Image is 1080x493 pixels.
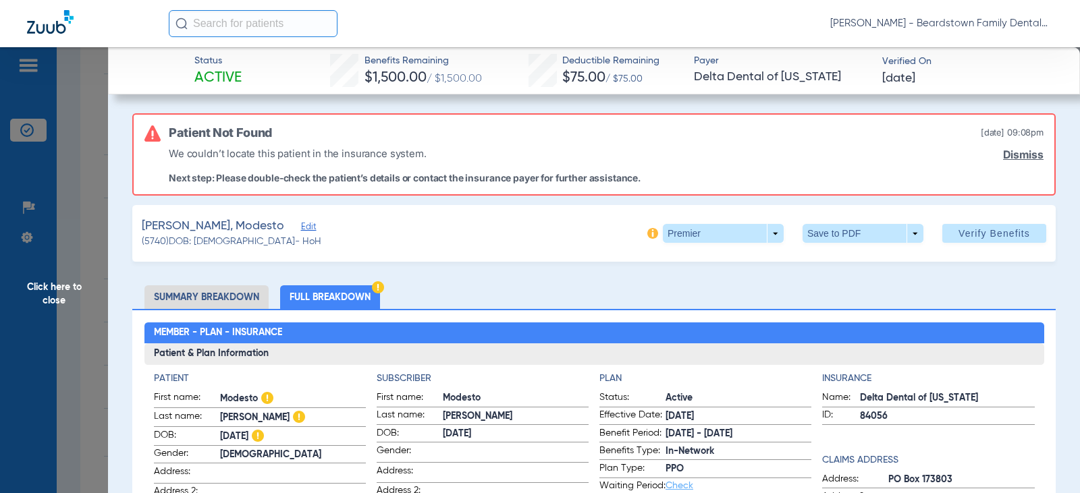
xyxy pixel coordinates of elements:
img: error-icon [144,125,161,142]
span: DOB: [377,426,443,442]
span: First name: [377,390,443,407]
span: Address: [822,472,888,488]
span: ID: [822,408,860,424]
span: [PERSON_NAME] [443,409,589,424]
span: PO Box 173803 [888,473,1034,487]
span: / $75.00 [605,74,643,84]
span: Benefit Period: [599,426,666,442]
span: [PERSON_NAME], Modesto [142,218,284,235]
span: (5740) DOB: [DEMOGRAPHIC_DATA] - HoH [142,235,321,249]
span: Name: [822,390,860,407]
span: Modesto [443,391,589,405]
span: Plan Type: [599,461,666,477]
span: Benefits Type: [599,444,666,460]
span: Last name: [154,409,220,426]
p: Next step: Please double-check the patient’s details or contact the insurance payer for further a... [169,172,641,183]
span: Deductible Remaining [562,54,659,68]
span: Status: [599,390,666,407]
h6: Patient Not Found [169,125,272,140]
input: Search for patients [169,10,337,37]
span: Effective Date: [599,408,666,424]
span: Verify Benefits [959,228,1030,239]
span: Delta Dental of [US_STATE] [860,391,1034,405]
button: Save to PDF [803,224,923,243]
span: Address: [377,464,443,482]
h4: Insurance [822,372,1034,386]
span: PPO [666,462,811,476]
span: Verified On [882,55,1058,69]
span: Address: [154,465,220,483]
a: Dismiss [1003,148,1044,161]
img: Hazard [261,392,273,404]
span: [DATE] [220,428,366,445]
h4: Patient [154,372,366,386]
span: Delta Dental of [US_STATE] [694,69,870,86]
span: Active [666,391,811,405]
span: [DATE] [666,409,811,424]
span: / $1,500.00 [427,74,482,84]
span: First name: [154,390,220,407]
p: We couldn’t locate this patient in the insurance system. [169,146,641,161]
span: In-Network [666,444,811,459]
li: Summary Breakdown [144,285,269,309]
h4: Claims Address [822,453,1034,467]
h3: Patient & Plan Information [144,343,1044,365]
span: [DATE] [443,427,589,441]
li: Full Breakdown [280,285,380,309]
img: Zuub Logo [27,10,74,34]
span: Last name: [377,408,443,424]
img: Hazard [293,411,305,423]
img: Search Icon [175,18,188,30]
img: info-icon [647,228,658,239]
span: Modesto [220,390,366,407]
button: Verify Benefits [942,224,1046,243]
img: Hazard [252,430,264,442]
span: Benefits Remaining [364,54,482,68]
span: Edit [301,222,313,235]
h2: Member - Plan - Insurance [144,322,1044,344]
h4: Plan [599,372,811,386]
span: Gender: [377,444,443,462]
span: [DATE] - [DATE] [666,427,811,441]
button: Premier [663,224,784,243]
img: Hazard [372,281,384,293]
span: $1,500.00 [364,71,427,85]
h4: Subscriber [377,372,589,386]
span: Status [194,54,242,68]
span: Gender: [154,446,220,463]
span: DOB: [154,428,220,445]
span: 84056 [860,409,1034,424]
span: Payer [694,54,870,68]
span: [DATE] [882,70,915,87]
span: [PERSON_NAME] [220,409,366,426]
span: Active [194,69,242,88]
span: [DATE] 09:08PM [981,125,1044,140]
span: $75.00 [562,71,605,85]
span: [DEMOGRAPHIC_DATA] [220,448,366,462]
span: [PERSON_NAME] - Beardstown Family Dental [830,17,1053,30]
